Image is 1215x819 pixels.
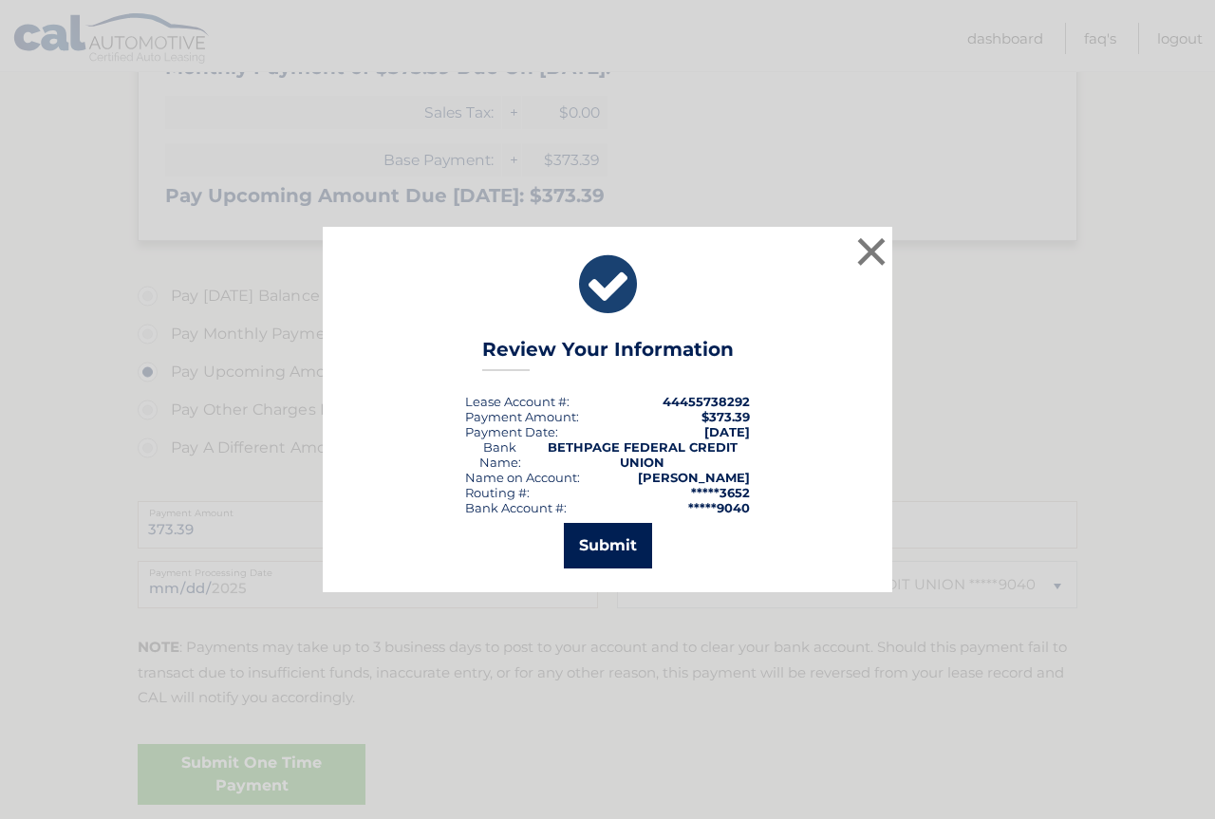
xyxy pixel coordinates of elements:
[465,394,570,409] div: Lease Account #:
[704,424,750,439] span: [DATE]
[465,485,530,500] div: Routing #:
[465,439,535,470] div: Bank Name:
[564,523,652,568] button: Submit
[465,500,567,515] div: Bank Account #:
[638,470,750,485] strong: [PERSON_NAME]
[482,338,734,371] h3: Review Your Information
[465,409,579,424] div: Payment Amount:
[548,439,738,470] strong: BETHPAGE FEDERAL CREDIT UNION
[701,409,750,424] span: $373.39
[465,424,558,439] div: :
[465,470,580,485] div: Name on Account:
[852,233,890,270] button: ×
[663,394,750,409] strong: 44455738292
[465,424,555,439] span: Payment Date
